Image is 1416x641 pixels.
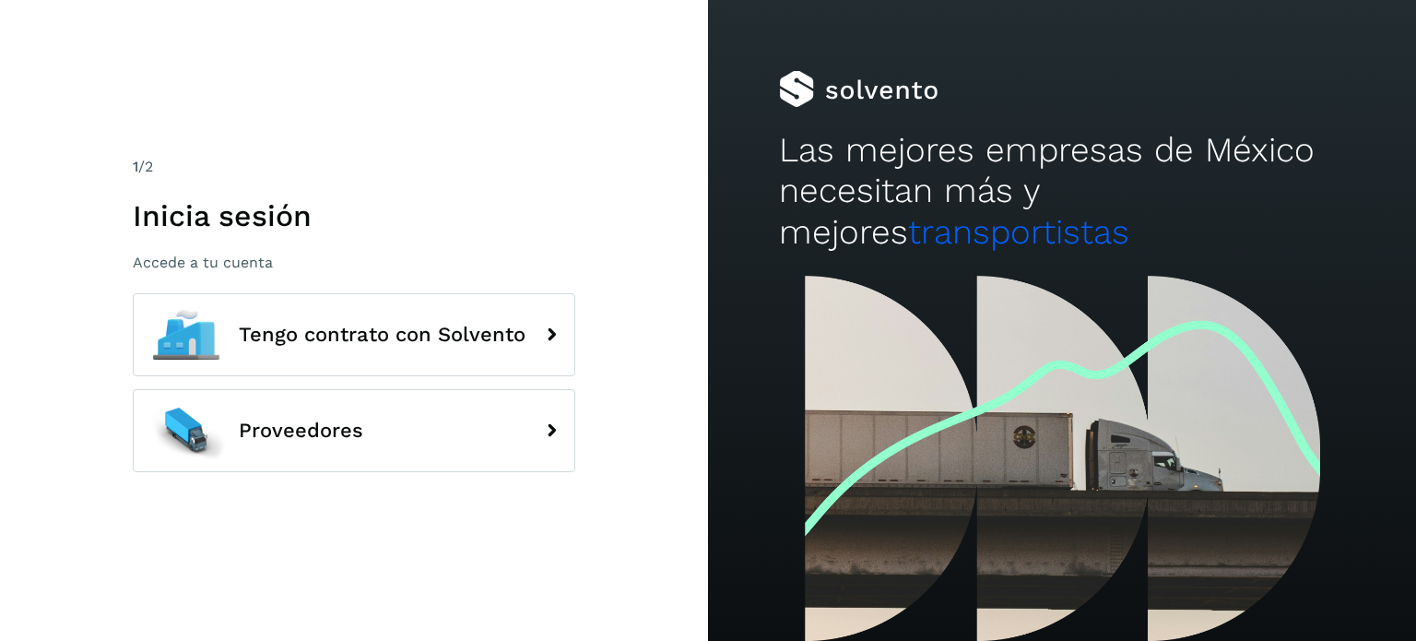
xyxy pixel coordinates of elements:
[133,198,575,233] h1: Inicia sesión
[133,293,575,376] button: Tengo contrato con Solvento
[133,158,138,175] span: 1
[908,212,1129,252] span: transportistas
[133,389,575,472] button: Proveedores
[239,324,525,346] span: Tengo contrato con Solvento
[239,420,363,442] span: Proveedores
[779,130,1345,253] h2: Las mejores empresas de México necesitan más y mejores
[133,254,575,271] p: Accede a tu cuenta
[133,156,575,178] div: /2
